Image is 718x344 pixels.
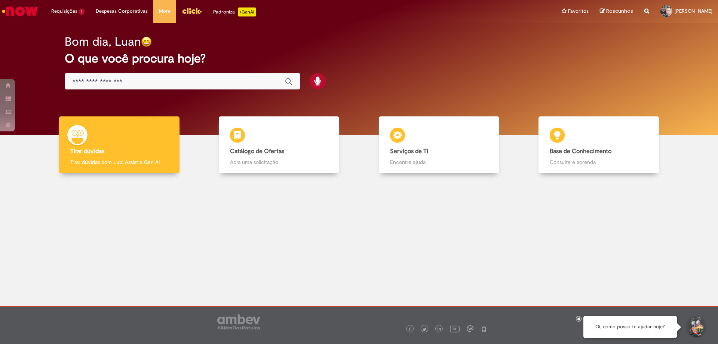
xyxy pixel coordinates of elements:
p: Consulte e aprenda [550,158,648,166]
p: Abra uma solicitação [230,158,328,166]
span: Favoritos [568,7,589,15]
button: Iniciar Conversa de Suporte [684,316,707,338]
span: Despesas Corporativas [96,7,148,15]
b: Serviços de TI [390,147,428,155]
a: Base de Conhecimento Consulte e aprenda [519,116,679,174]
img: happy-face.png [141,36,152,47]
p: Tirar dúvidas com Lupi Assist e Gen Ai [70,158,168,166]
img: logo_footer_youtube.png [450,324,460,334]
img: click_logo_yellow_360x200.png [182,5,202,16]
img: logo_footer_linkedin.png [438,327,441,332]
p: Encontre ajuda [390,158,488,166]
img: logo_footer_ambev_rotulo_gray.png [217,314,260,329]
a: Tirar dúvidas Tirar dúvidas com Lupi Assist e Gen Ai [39,116,199,174]
span: Requisições [51,7,77,15]
div: Oi, como posso te ajudar hoje? [583,316,677,338]
a: Rascunhos [600,8,633,15]
p: +GenAi [238,7,256,16]
img: logo_footer_workplace.png [467,325,473,332]
a: Catálogo de Ofertas Abra uma solicitação [199,116,359,174]
span: 1 [79,9,85,15]
div: Padroniza [213,7,256,16]
b: Base de Conhecimento [550,147,611,155]
h2: Bom dia, Luan [65,35,141,48]
img: ServiceNow [1,4,39,19]
img: logo_footer_twitter.png [423,328,426,331]
img: logo_footer_naosei.png [481,325,487,332]
a: Serviços de TI Encontre ajuda [359,116,519,174]
span: Rascunhos [606,7,633,15]
h2: O que você procura hoje? [65,52,654,65]
span: More [159,7,171,15]
img: logo_footer_facebook.png [408,328,412,331]
b: Tirar dúvidas [70,147,104,155]
span: [PERSON_NAME] [675,8,712,14]
b: Catálogo de Ofertas [230,147,284,155]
